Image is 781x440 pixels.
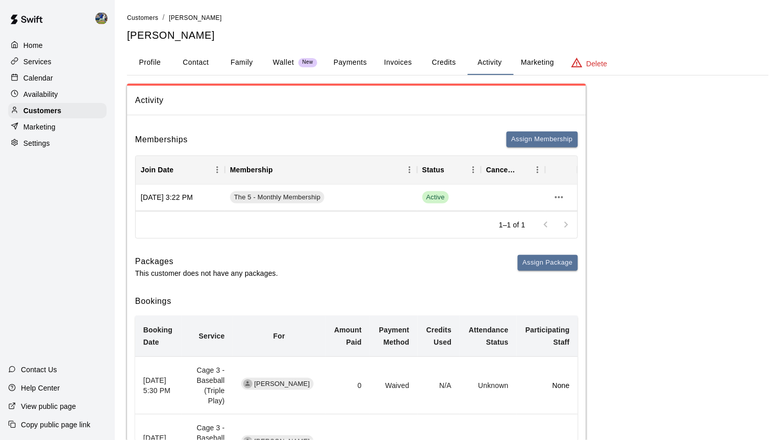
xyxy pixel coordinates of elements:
[230,191,328,203] a: The 5 - Monthly Membership
[135,357,182,415] th: [DATE] 5:30 PM
[250,379,314,389] span: [PERSON_NAME]
[230,156,273,184] div: Membership
[143,326,172,346] b: Booking Date
[23,122,56,132] p: Marketing
[467,50,513,75] button: Activity
[163,12,165,23] li: /
[507,132,578,147] button: Assign Membership
[23,106,61,116] p: Customers
[127,29,769,42] h5: [PERSON_NAME]
[21,365,57,375] p: Contact Us
[136,156,225,184] div: Join Date
[402,162,417,177] button: Menu
[135,268,278,278] p: This customer does not have any packages.
[273,57,294,68] p: Wallet
[298,59,317,66] span: New
[525,380,570,391] p: None
[23,73,53,83] p: Calendar
[418,357,460,415] td: N/A
[136,185,225,211] div: [DATE] 3:22 PM
[550,189,568,206] button: more actions
[210,162,225,177] button: Menu
[23,138,50,148] p: Settings
[516,163,530,177] button: Sort
[8,119,107,135] a: Marketing
[469,326,509,346] b: Attendance Status
[243,379,253,389] div: Jett Baham
[422,191,449,203] span: Active
[127,13,159,21] a: Customers
[23,89,58,99] p: Availability
[173,50,219,75] button: Contact
[8,38,107,53] a: Home
[173,163,188,177] button: Sort
[466,162,481,177] button: Menu
[375,50,421,75] button: Invoices
[325,357,370,415] td: 0
[325,50,375,75] button: Payments
[8,54,107,69] a: Services
[525,326,570,346] b: Participating Staff
[530,162,545,177] button: Menu
[444,163,459,177] button: Sort
[273,163,287,177] button: Sort
[422,156,445,184] div: Status
[21,420,90,430] p: Copy public page link
[23,40,43,50] p: Home
[8,87,107,102] a: Availability
[422,193,449,202] span: Active
[135,295,578,308] h6: Bookings
[135,255,278,268] h6: Packages
[127,50,769,75] div: basic tabs example
[95,12,108,24] img: Brandon Gold
[21,401,76,411] p: View public page
[169,14,222,21] span: [PERSON_NAME]
[273,332,285,340] b: For
[182,357,233,415] td: Cage 3 - Baseball (Triple Play)
[513,50,562,75] button: Marketing
[127,12,769,23] nav: breadcrumb
[8,70,107,86] a: Calendar
[426,326,451,346] b: Credits Used
[21,383,60,393] p: Help Center
[518,255,578,271] button: Assign Package
[199,332,225,340] b: Service
[127,50,173,75] button: Profile
[23,57,52,67] p: Services
[8,103,107,118] a: Customers
[93,8,115,29] div: Brandon Gold
[127,14,159,21] span: Customers
[135,94,578,107] span: Activity
[334,326,362,346] b: Amount Paid
[135,133,188,146] h6: Memberships
[8,136,107,151] a: Settings
[219,50,265,75] button: Family
[225,156,417,184] div: Membership
[141,156,173,184] div: Join Date
[421,50,467,75] button: Credits
[486,156,516,184] div: Cancel Date
[230,193,324,202] span: The 5 - Monthly Membership
[499,220,525,230] p: 1–1 of 1
[379,326,409,346] b: Payment Method
[370,357,417,415] td: Waived
[587,59,608,69] p: Delete
[417,156,482,184] div: Status
[460,357,517,415] td: Unknown
[481,156,545,184] div: Cancel Date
